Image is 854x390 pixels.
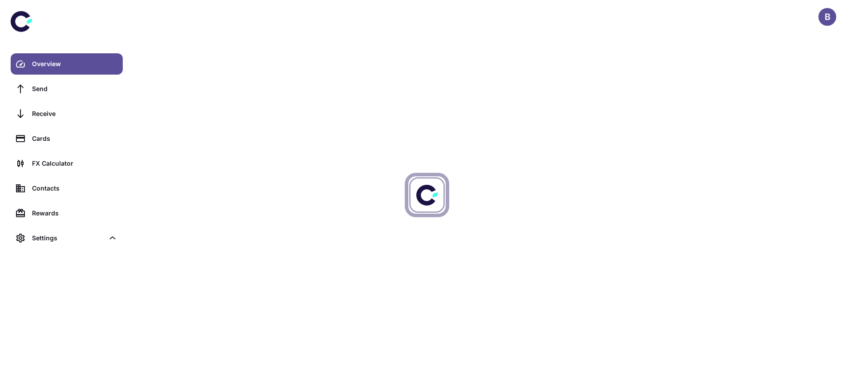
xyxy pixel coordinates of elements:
[11,78,123,99] a: Send
[11,153,123,174] a: FX Calculator
[32,233,104,243] div: Settings
[32,208,117,218] div: Rewards
[11,227,123,249] div: Settings
[11,128,123,149] a: Cards
[32,109,117,119] div: Receive
[818,8,836,26] button: B
[11,178,123,199] a: Contacts
[11,203,123,224] a: Rewards
[32,84,117,94] div: Send
[11,103,123,124] a: Receive
[11,53,123,75] a: Overview
[32,134,117,143] div: Cards
[32,159,117,168] div: FX Calculator
[32,59,117,69] div: Overview
[32,183,117,193] div: Contacts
